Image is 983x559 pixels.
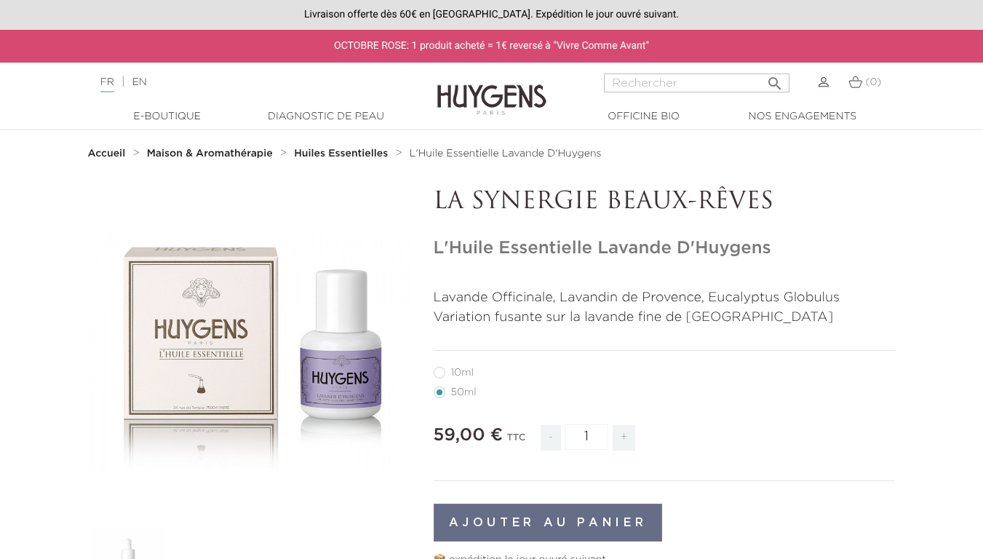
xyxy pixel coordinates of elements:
i:  [766,71,784,88]
strong: Huiles Essentielles [294,148,388,159]
a: E-Boutique [95,109,240,124]
p: Lavande Officinale, Lavandin de Provence, Eucalyptus Globulus [434,288,896,308]
span: - [541,425,561,451]
span: + [613,425,636,451]
a: Huiles Essentielles [294,148,391,159]
a: Maison & Aromathérapie [147,148,276,159]
button:  [762,69,788,89]
a: Officine Bio [571,109,717,124]
a: FR [100,77,114,92]
a: EN [132,77,146,87]
a: Accueil [88,148,129,159]
label: 10ml [434,367,491,378]
p: LA SYNERGIE BEAUX-RÊVES [434,189,896,216]
label: 50ml [434,386,494,398]
span: (0) [865,77,881,87]
a: Diagnostic de peau [253,109,399,124]
img: Huygens [437,61,546,117]
p: Variation fusante sur la lavande fine de [GEOGRAPHIC_DATA] [434,308,896,328]
a: L'Huile Essentielle Lavande D'Huygens [410,148,602,159]
input: Rechercher [604,74,789,92]
span: 59,00 € [434,427,504,444]
strong: Accueil [88,148,126,159]
div: | [93,74,399,91]
input: Quantité [565,424,608,450]
div: TTC [506,422,525,461]
a: Nos engagements [730,109,875,124]
strong: Maison & Aromathérapie [147,148,273,159]
h1: L'Huile Essentielle Lavande D'Huygens [434,238,896,259]
button: Ajouter au panier [434,504,663,542]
